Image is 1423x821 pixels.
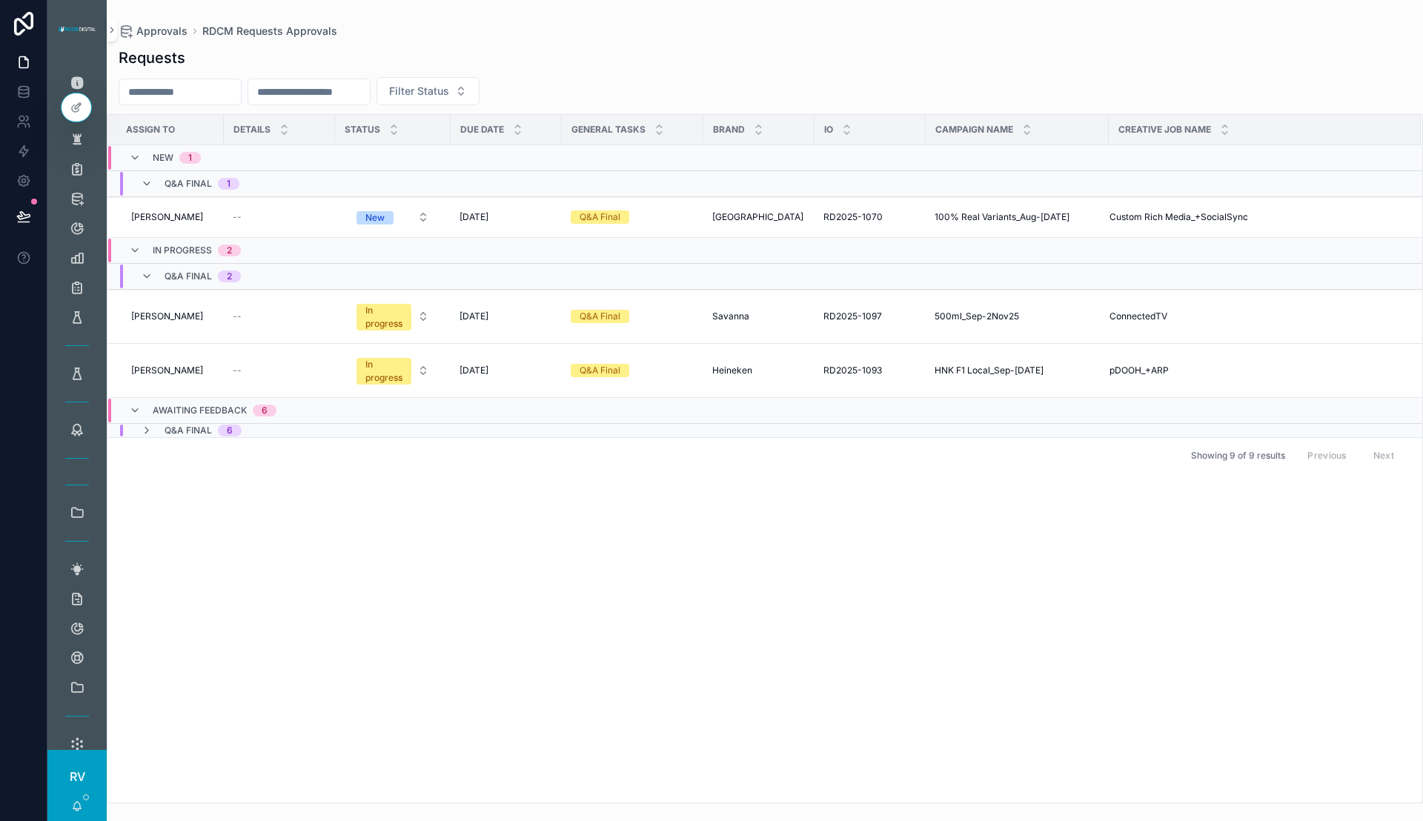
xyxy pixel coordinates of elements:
span: [DATE] [460,365,488,376]
div: 2 [227,270,232,282]
span: Awaiting Feedback [153,405,247,416]
a: 100% Real Variants_Aug-[DATE] [935,211,1100,223]
span: Q&A Final [165,178,212,190]
span: HNK F1 Local_Sep-[DATE] [935,365,1044,376]
a: Heineken [712,365,806,376]
a: -- [233,211,326,223]
a: [PERSON_NAME] [125,205,215,229]
span: [PERSON_NAME] [131,310,203,322]
a: -- [233,365,326,376]
button: Select Button [377,77,480,105]
a: [GEOGRAPHIC_DATA] [712,211,806,223]
span: Filter Status [389,84,449,99]
span: RV [70,768,85,785]
div: In progress [365,358,402,385]
a: Custom Rich Media_+SocialSync [1109,211,1403,223]
a: RDCM Requests Approvals [202,24,337,39]
h1: Requests [119,47,185,68]
a: Q&A Final [571,364,694,377]
span: Custom Rich Media_+SocialSync [1109,211,1248,223]
span: Status [345,124,380,136]
div: New [365,211,385,225]
img: App logo [56,24,98,36]
span: 500ml_Sep-2Nov25 [935,310,1019,322]
span: General Tasks [571,124,646,136]
span: Q&A Final [165,270,212,282]
a: Savanna [712,310,806,322]
span: RD2025-1070 [823,211,883,223]
span: Approvals [136,24,188,39]
div: scrollable content [47,59,107,750]
a: ConnectedTV [1109,310,1403,322]
span: [DATE] [460,211,488,223]
span: Heineken [712,365,752,376]
button: Select Button [345,204,441,230]
span: Savanna [712,310,749,322]
a: -- [233,310,326,322]
span: -- [233,310,242,322]
a: RD2025-1097 [823,310,917,322]
span: pDOOH_+ARP [1109,365,1169,376]
span: Due Date [460,124,504,136]
button: Select Button [345,350,441,390]
span: [DATE] [460,310,488,322]
span: ConnectedTV [1109,310,1167,322]
a: [DATE] [460,365,553,376]
a: pDOOH_+ARP [1109,365,1403,376]
div: In progress [365,304,402,330]
span: Details [233,124,271,136]
div: 6 [227,425,233,436]
a: 500ml_Sep-2Nov25 [935,310,1100,322]
a: Select Button [344,296,442,337]
span: [PERSON_NAME] [131,365,203,376]
div: Q&A Final [580,210,620,224]
span: -- [233,211,242,223]
a: [PERSON_NAME] [125,359,215,382]
span: Assign To [126,124,175,136]
button: Select Button [345,296,441,336]
a: [PERSON_NAME] [125,305,215,328]
span: Campaign Name [935,124,1013,136]
span: New [153,152,173,164]
div: 1 [227,178,230,190]
div: 2 [227,245,232,256]
span: RD2025-1093 [823,365,882,376]
a: RD2025-1093 [823,365,917,376]
a: Select Button [344,350,442,391]
a: [DATE] [460,211,553,223]
a: Approvals [119,24,188,39]
span: [GEOGRAPHIC_DATA] [712,211,803,223]
span: In progress [153,245,212,256]
span: Creative Job Name [1118,124,1211,136]
span: Showing 9 of 9 results [1191,450,1285,462]
div: 6 [262,405,268,416]
a: Q&A Final [571,310,694,323]
a: Q&A Final [571,210,694,224]
div: 1 [188,152,192,164]
span: 100% Real Variants_Aug-[DATE] [935,211,1069,223]
a: Select Button [344,203,442,231]
a: HNK F1 Local_Sep-[DATE] [935,365,1100,376]
span: -- [233,365,242,376]
a: RD2025-1070 [823,211,917,223]
span: RD2025-1097 [823,310,882,322]
span: [PERSON_NAME] [131,211,203,223]
span: Q&A Final [165,425,212,436]
div: Q&A Final [580,364,620,377]
a: [DATE] [460,310,553,322]
div: Q&A Final [580,310,620,323]
span: Brand [713,124,745,136]
span: IO [824,124,833,136]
